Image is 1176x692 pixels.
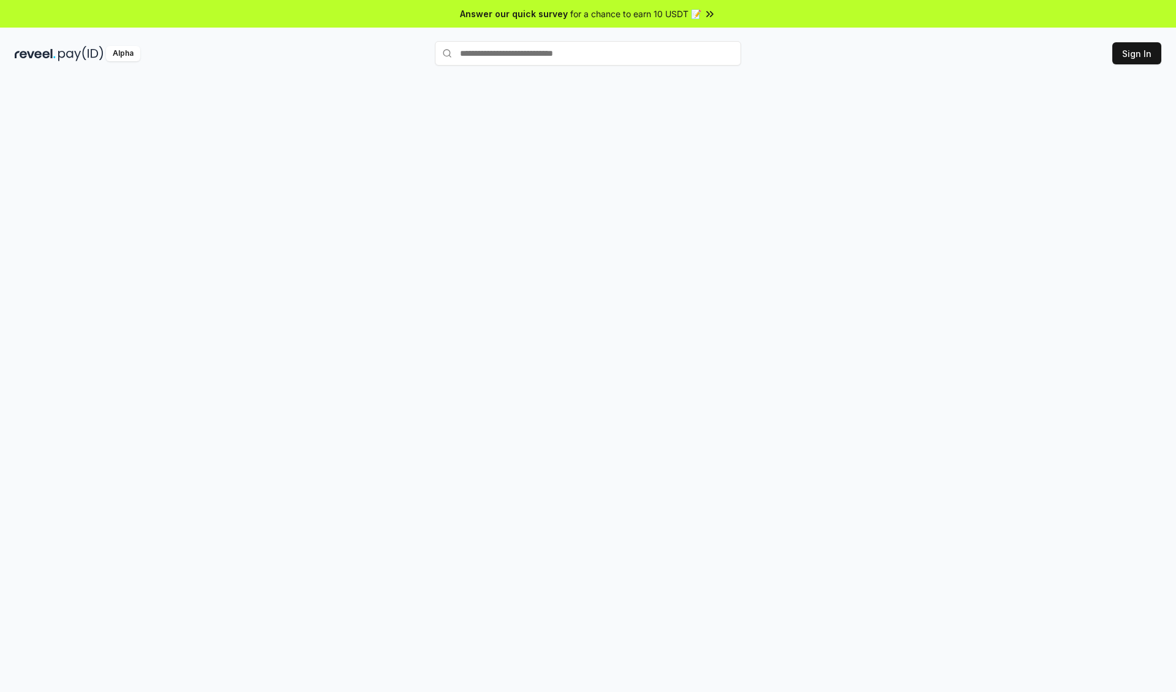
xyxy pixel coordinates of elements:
button: Sign In [1112,42,1161,64]
img: reveel_dark [15,46,56,61]
span: Answer our quick survey [460,7,568,20]
img: pay_id [58,46,104,61]
div: Alpha [106,46,140,61]
span: for a chance to earn 10 USDT 📝 [570,7,701,20]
